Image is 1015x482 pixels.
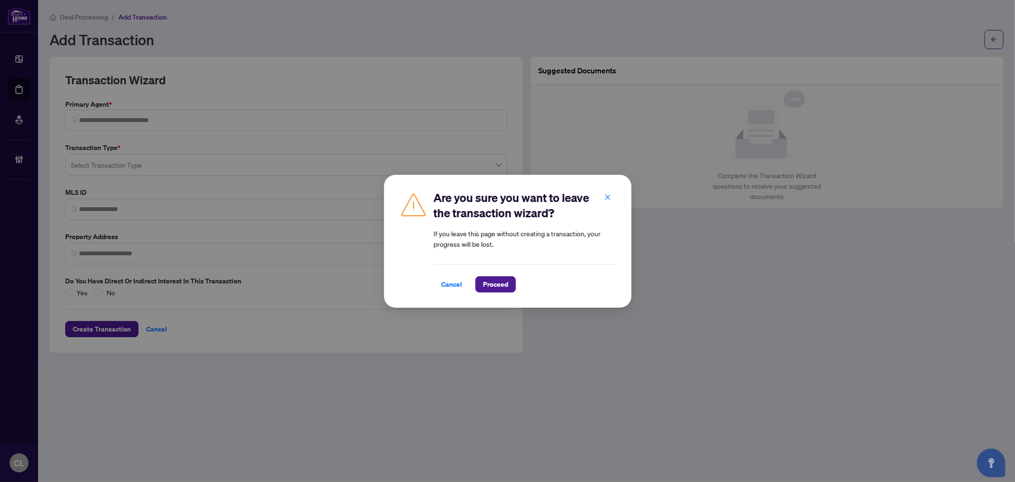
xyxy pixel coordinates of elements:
button: Proceed [475,276,516,292]
span: Cancel [441,277,462,292]
span: Proceed [483,277,508,292]
span: close [604,193,611,200]
button: Cancel [434,276,470,292]
button: Open asap [977,449,1005,477]
article: If you leave this page without creating a transaction, your progress will be lost. [434,228,616,249]
h2: Are you sure you want to leave the transaction wizard? [434,190,616,221]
